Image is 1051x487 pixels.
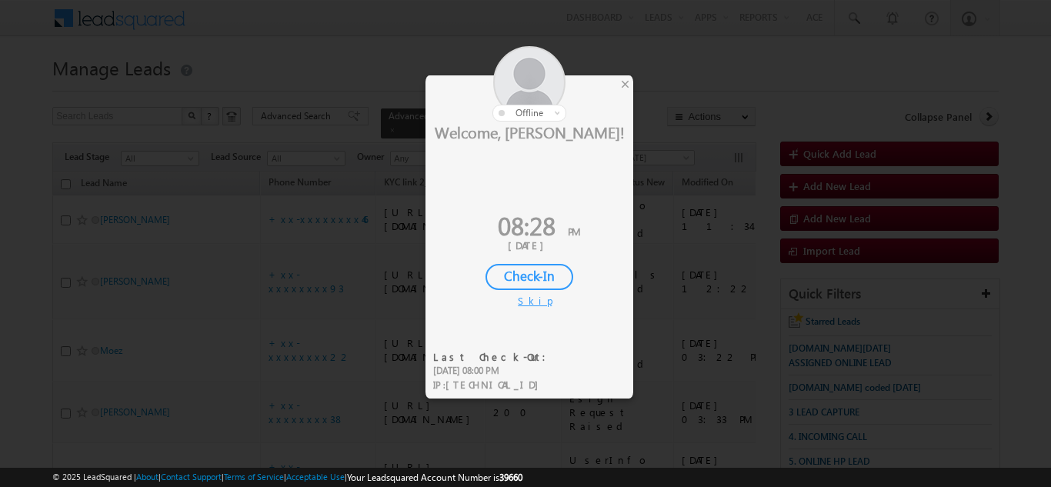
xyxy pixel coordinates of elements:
[485,264,573,290] div: Check-In
[224,472,284,482] a: Terms of Service
[425,122,633,142] div: Welcome, [PERSON_NAME]!
[136,472,158,482] a: About
[498,208,556,242] span: 08:28
[568,225,580,238] span: PM
[52,470,522,485] span: © 2025 LeadSquared | | | | |
[161,472,222,482] a: Contact Support
[433,364,556,378] div: [DATE] 08:00 PM
[499,472,522,483] span: 39660
[617,75,633,92] div: ×
[286,472,345,482] a: Acceptable Use
[445,378,546,391] span: [TECHNICAL_ID]
[433,378,556,392] div: IP :
[515,107,543,118] span: offline
[433,350,556,364] div: Last Check-Out:
[518,294,541,308] div: Skip
[347,472,522,483] span: Your Leadsquared Account Number is
[437,238,622,252] div: [DATE]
